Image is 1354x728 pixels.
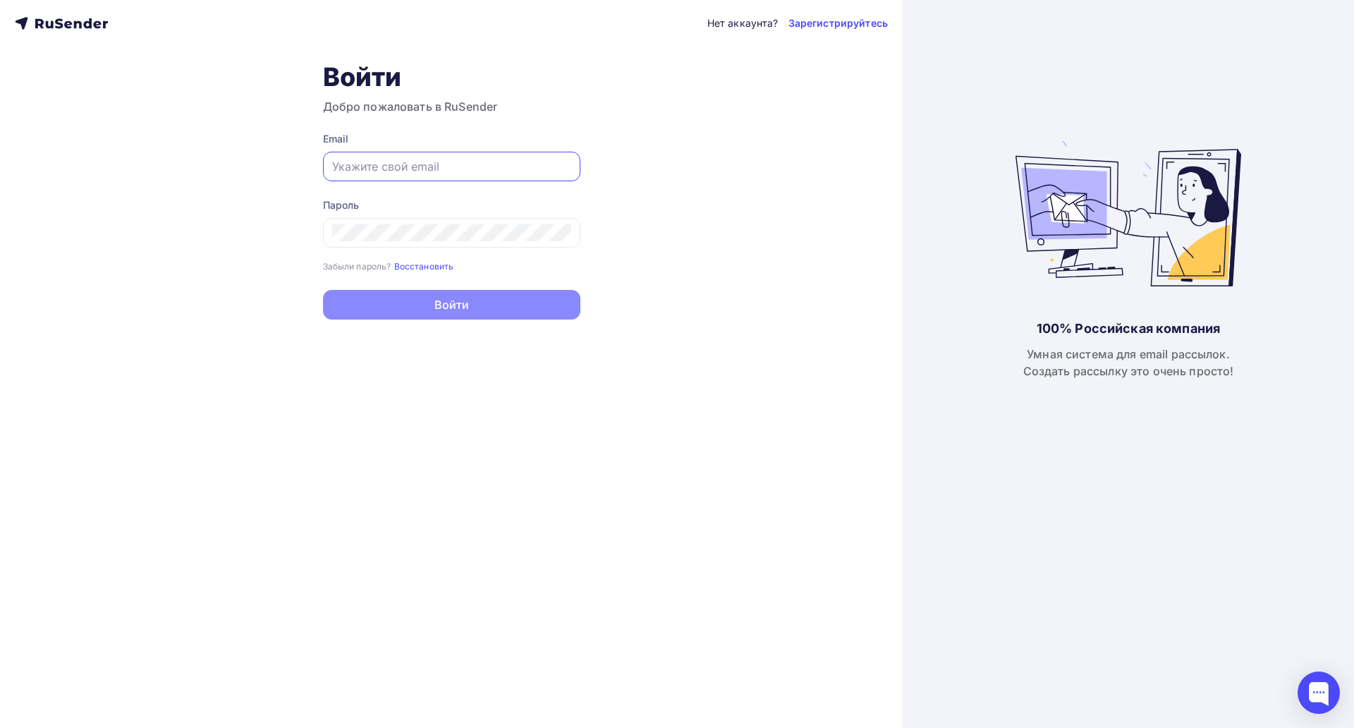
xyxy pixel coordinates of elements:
[394,260,454,272] a: Восстановить
[332,158,571,175] input: Укажите свой email
[323,61,580,92] h1: Войти
[1023,346,1234,380] div: Умная система для email рассылок. Создать рассылку это очень просто!
[323,198,580,212] div: Пароль
[323,132,580,146] div: Email
[394,261,454,272] small: Восстановить
[1037,320,1220,337] div: 100% Российская компания
[323,261,391,272] small: Забыли пароль?
[323,290,580,320] button: Войти
[707,16,779,30] div: Нет аккаунта?
[323,98,580,115] h3: Добро пожаловать в RuSender
[788,16,888,30] a: Зарегистрируйтесь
